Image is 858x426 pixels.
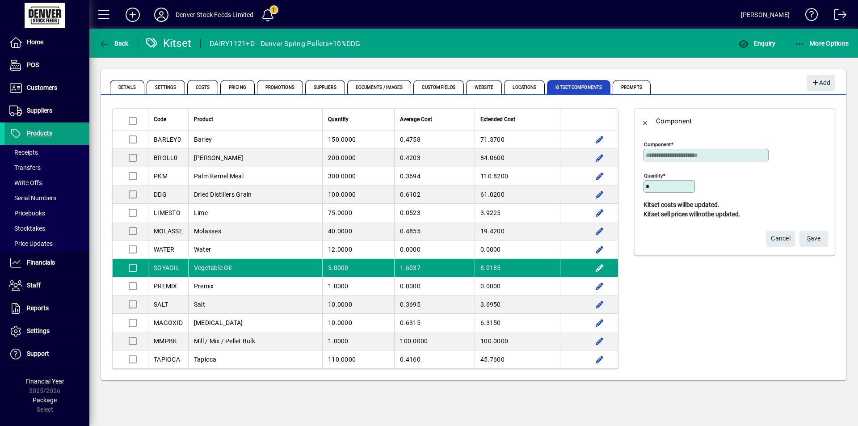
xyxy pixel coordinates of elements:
[4,175,89,190] a: Write Offs
[644,141,671,148] mat-label: Component
[792,35,851,51] button: More Options
[807,235,811,242] span: S
[322,240,394,259] td: 12.0000
[4,252,89,274] a: Financials
[811,76,830,90] span: Add
[475,240,560,259] td: 0.0000
[188,277,322,295] td: Premix
[154,318,183,327] div: MAGOXID
[27,130,52,137] span: Products
[188,350,322,368] td: Tapioca
[635,110,656,132] button: Back
[154,337,183,346] div: MMPBK
[154,300,183,309] div: SALT
[154,135,183,144] div: BARLEY0
[394,222,475,240] td: 0.4855
[475,259,560,277] td: 8.0185
[643,211,740,218] b: Kitset sell prices will be updated.
[394,186,475,204] td: 0.6102
[33,396,57,404] span: Package
[154,208,183,217] div: LIMESTO
[188,167,322,186] td: Palm Kernel Meal
[4,343,89,365] a: Support
[475,277,560,295] td: 0.0000
[188,204,322,222] td: Lime
[322,204,394,222] td: 75.0000
[795,40,849,47] span: More Options
[4,297,89,320] a: Reports
[154,282,183,291] div: PREMIX
[322,259,394,277] td: 5.0000
[799,2,818,31] a: Knowledge Base
[154,153,183,162] div: BROLL0
[475,222,560,240] td: 19.4200
[9,210,45,217] span: Pricebooks
[394,332,475,350] td: 100.0000
[400,114,432,124] span: Average Cost
[475,204,560,222] td: 3.9225
[188,332,322,350] td: Mill / Mix / Pellet Bulk
[766,231,795,247] button: Cancel
[475,186,560,204] td: 61.0200
[99,40,129,47] span: Back
[322,222,394,240] td: 40.0000
[475,350,560,368] td: 45.7600
[322,186,394,204] td: 100.0000
[4,77,89,99] a: Customers
[4,160,89,175] a: Transfers
[188,186,322,204] td: Dried Distillers Grain
[4,206,89,221] a: Pricebooks
[475,295,560,314] td: 3.6950
[807,75,835,91] button: Add
[27,350,49,357] span: Support
[394,314,475,332] td: 0.6315
[27,259,55,266] span: Financials
[827,2,847,31] a: Logout
[547,80,610,94] span: Kitset Components
[110,80,144,94] span: Details
[27,282,41,289] span: Staff
[413,80,463,94] span: Custom Fields
[475,149,560,167] td: 84.0600
[322,277,394,295] td: 1.0000
[27,327,50,334] span: Settings
[475,314,560,332] td: 6.3150
[322,131,394,149] td: 150.0000
[27,84,57,91] span: Customers
[194,114,213,124] span: Product
[394,350,475,368] td: 0.4160
[154,114,166,124] span: Code
[322,295,394,314] td: 10.0000
[188,259,322,277] td: Vegetable Oil
[25,378,64,385] span: Financial Year
[394,240,475,259] td: 0.0000
[4,100,89,122] a: Suppliers
[4,274,89,297] a: Staff
[145,36,192,51] div: Kitset
[799,231,828,247] button: Save
[154,263,183,272] div: SOYAOIL
[220,80,255,94] span: Pricing
[188,222,322,240] td: Molasses
[154,227,183,236] div: MOLASSE
[480,114,515,124] span: Extended Cost
[322,167,394,186] td: 300.0000
[4,190,89,206] a: Serial Numbers
[210,37,361,51] div: DAIRY1121+D - Denver Spring Pellets+10%DDG
[305,80,345,94] span: Suppliers
[394,167,475,186] td: 0.3694
[154,190,183,199] div: DDG
[118,7,147,23] button: Add
[188,314,322,332] td: [MEDICAL_DATA]
[394,295,475,314] td: 0.3695
[27,304,49,312] span: Reports
[187,80,219,94] span: Costs
[347,80,412,94] span: Documents / Images
[9,225,45,232] span: Stocktakes
[4,221,89,236] a: Stocktakes
[154,172,183,181] div: PKM
[4,54,89,76] a: POS
[147,7,176,23] button: Profile
[698,211,707,218] span: not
